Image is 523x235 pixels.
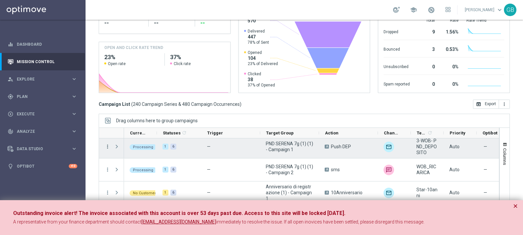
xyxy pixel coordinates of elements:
[17,35,77,53] a: Dashboard
[162,167,168,173] div: 1
[443,43,459,54] div: 0.53%
[8,163,13,169] i: lightbulb
[248,18,256,24] span: 570
[418,43,435,54] div: 3
[248,55,278,61] span: 104
[104,19,143,27] div: --
[71,111,77,117] i: keyboard_arrow_right
[133,101,240,107] span: 240 Campaign Series & 480 Campaign Occurrences
[17,129,71,133] span: Analyze
[181,129,187,136] span: Calculate column
[130,130,146,135] span: Current Status
[170,167,176,173] div: 6
[384,61,410,71] div: Unsubscribed
[7,59,78,64] button: Mission Control
[504,4,516,16] div: GB
[384,43,410,54] div: Bounced
[207,167,211,172] span: —
[248,77,275,82] span: 38
[418,18,435,23] div: Total
[325,145,329,149] span: A
[418,78,435,89] div: 0
[133,145,153,149] span: Processing
[8,76,71,82] div: Explore
[17,157,69,175] a: Optibot
[476,102,481,107] i: open_in_browser
[7,146,78,152] div: Data Studio keyboard_arrow_right
[7,111,78,117] button: play_circle_outline Execute keyboard_arrow_right
[331,190,362,196] span: 10Anniversario
[484,144,487,150] span: —
[449,144,460,149] span: Auto
[116,118,198,123] span: Drag columns here to group campaigns
[248,61,278,66] span: 23% of Delivered
[450,130,465,135] span: Priority
[466,18,504,23] div: Rate Trend
[502,148,508,165] span: Columns
[416,187,438,199] span: Star-10anni
[163,130,181,135] span: Statuses
[8,111,13,117] i: play_circle_outline
[8,35,77,53] div: Dashboard
[8,76,13,82] i: person_search
[248,71,275,77] span: Clicked
[416,138,438,155] span: 3-WOB- PND_DEPOSITO
[484,167,487,173] span: —
[130,144,157,150] colored-tag: Processing
[104,53,159,61] h2: 23%
[182,130,187,135] i: refresh
[8,94,13,100] i: gps_fixed
[71,76,77,82] i: keyboard_arrow_right
[104,45,163,51] h4: OPEN AND CLICK RATE TREND
[154,19,190,27] div: --
[8,129,71,134] div: Analyze
[473,101,510,106] multiple-options-button: Export to CSV
[502,102,507,107] i: more_vert
[384,188,394,198] img: Optimail
[7,77,78,82] button: person_search Explore keyboard_arrow_right
[71,128,77,134] i: keyboard_arrow_right
[7,42,78,47] button: equalizer Dashboard
[443,18,459,23] div: Rate
[331,144,351,150] span: Push DEP
[105,144,111,150] i: more_vert
[426,129,433,136] span: Calculate column
[248,82,275,88] span: 37% of Opened
[71,146,77,152] i: keyboard_arrow_right
[484,190,487,196] span: —
[141,219,216,225] a: [EMAIL_ADDRESS][DOMAIN_NAME]
[105,167,111,173] button: more_vert
[8,53,77,70] div: Mission Control
[443,26,459,36] div: 1.56%
[384,165,394,175] img: Skebby SMS
[216,219,424,224] span: immediately to resolve the issue. If all open inovices have been settled, please disregard this m...
[8,41,13,47] i: equalizer
[443,78,459,89] div: 0%
[266,164,313,176] span: PND SERENA 7g (1) (1) - Campaign 2
[240,101,241,107] span: )
[325,130,338,135] span: Action
[496,6,503,13] span: keyboard_arrow_down
[17,53,77,70] a: Mission Control
[7,164,78,169] button: lightbulb Optibot +10
[207,144,211,149] span: —
[99,101,241,107] h3: Campaign List
[384,78,410,89] div: Spam reported
[7,94,78,99] div: gps_fixed Plan keyboard_arrow_right
[325,191,329,195] span: A
[248,50,278,55] span: Opened
[162,144,168,150] div: 1
[17,112,71,116] span: Execute
[410,6,417,13] span: school
[170,144,176,150] div: 6
[499,100,510,109] button: more_vert
[7,129,78,134] button: track_changes Analyze keyboard_arrow_right
[384,142,394,152] img: Optimail
[105,190,111,196] button: more_vert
